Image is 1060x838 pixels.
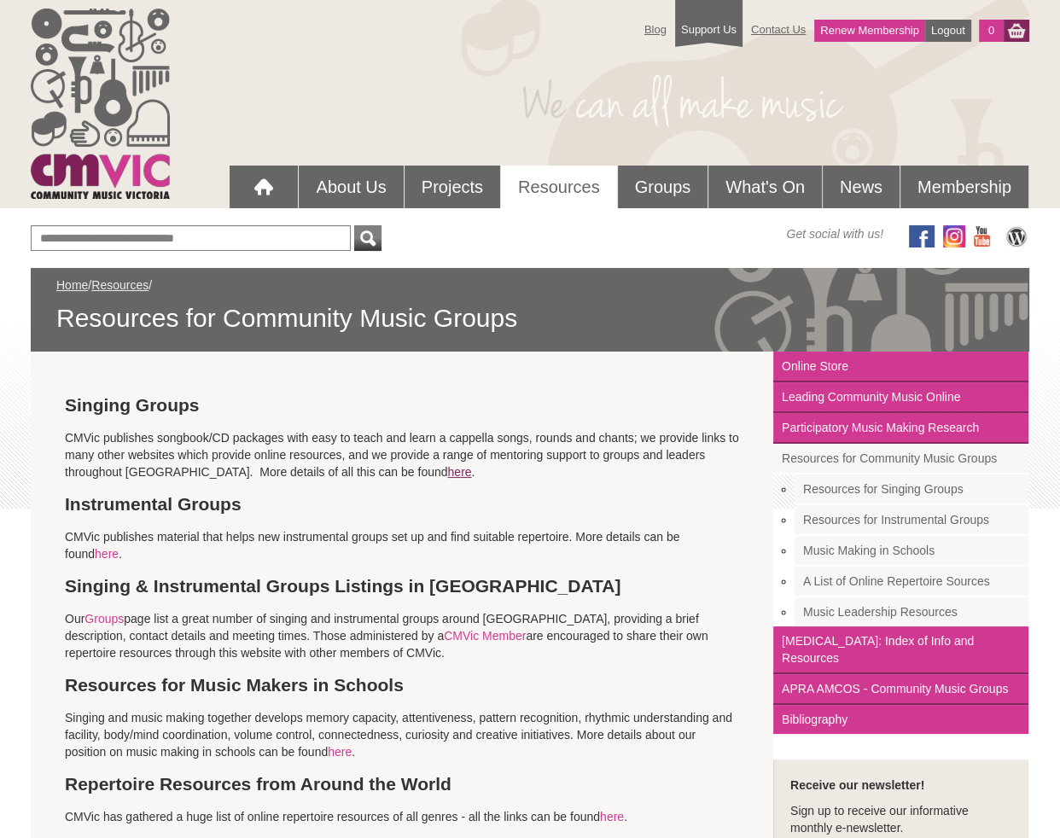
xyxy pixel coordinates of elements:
[328,745,352,759] a: here
[65,674,739,696] h3: Resources for Music Makers in Schools
[773,705,1028,734] a: Bibliography
[405,166,500,208] a: Projects
[790,802,1011,836] p: Sign up to receive our informative monthly e-newsletter.
[773,674,1028,705] a: APRA AMCOS - Community Music Groups
[91,278,149,292] a: Resources
[56,276,1004,335] div: / /
[65,528,739,562] p: CMVic publishes material that helps new instrumental groups set up and find suitable repertoire. ...
[773,413,1028,444] a: Participatory Music Making Research
[979,20,1004,42] a: 0
[65,493,739,515] h3: Instrumental Groups
[600,810,624,823] a: here
[795,536,1028,567] a: Music Making in Schools
[795,474,1028,505] a: Resources for Singing Groups
[31,9,170,199] img: cmvic_logo.png
[1004,225,1029,247] img: CMVic Blog
[773,352,1028,382] a: Online Store
[790,778,924,792] strong: Receive our newsletter!
[943,225,965,247] img: icon-instagram.png
[65,575,739,597] h3: Singing & Instrumental Groups Listings in [GEOGRAPHIC_DATA]
[773,382,1028,413] a: Leading Community Music Online
[65,709,739,760] p: Singing and music making together develops memory capacity, attentiveness, pattern recognition, r...
[743,15,814,44] a: Contact Us
[795,597,1028,626] a: Music Leadership Resources
[786,225,883,242] span: Get social with us!
[773,626,1028,674] a: [MEDICAL_DATA]: Index of Info and Resources
[56,278,88,292] a: Home
[65,429,739,480] p: CMVic publishes songbook/CD packages with easy to teach and learn a cappella songs, rounds and ch...
[95,547,119,561] a: here
[795,505,1028,536] a: Resources for Instrumental Groups
[444,629,526,643] a: CMVic Member
[65,394,739,416] h3: Singing Groups
[299,166,403,208] a: About Us
[900,166,1028,208] a: Membership
[708,166,822,208] a: What's On
[56,302,1004,335] span: Resources for Community Music Groups
[773,444,1028,474] a: Resources for Community Music Groups
[65,808,739,825] p: CMVic has gathered a huge list of online repertoire resources of all genres - all the links can b...
[84,612,124,626] a: Groups
[65,610,739,661] p: Our page list a great number of singing and instrumental groups around [GEOGRAPHIC_DATA], providi...
[814,20,925,42] a: Renew Membership
[65,773,739,795] h3: Repertoire Resources from Around the World
[447,465,471,479] a: here
[823,166,900,208] a: News
[925,20,971,42] a: Logout
[618,166,708,208] a: Groups
[795,567,1028,597] a: A List of Online Repertoire Sources
[636,15,675,44] a: Blog
[501,166,617,208] a: Resources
